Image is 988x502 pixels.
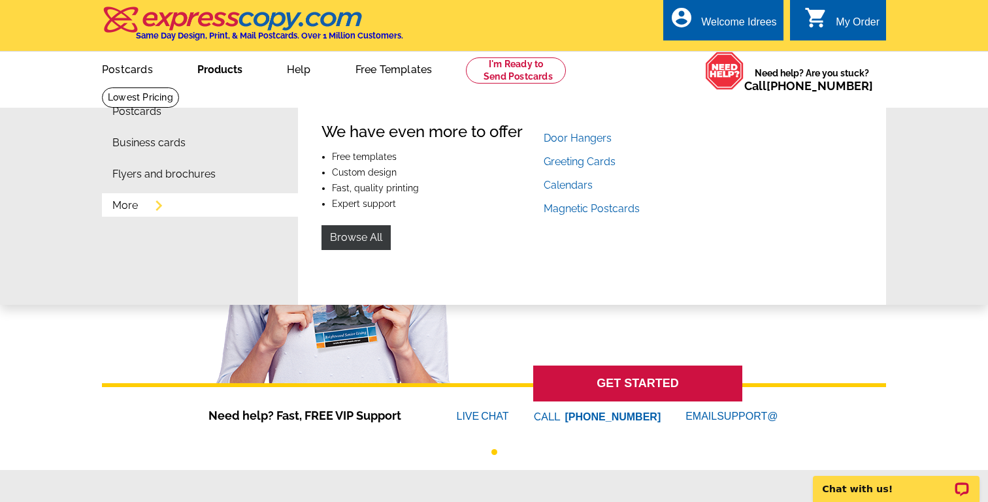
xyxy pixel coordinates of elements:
a: Free Templates [335,53,453,84]
button: 1 of 1 [491,449,497,455]
font: SUPPORT@ [717,409,780,424]
a: Postcards [112,106,161,117]
a: Business cards [112,138,186,148]
span: Call [744,79,873,93]
span: Need help? Fast, FREE VIP Support [208,407,418,424]
div: My Order [836,16,880,35]
li: Free templates [332,152,523,161]
a: Same Day Design, Print, & Mail Postcards. Over 1 Million Customers. [102,16,403,40]
a: Greeting Cards [544,155,616,168]
a: Magnetic Postcards [544,202,640,215]
font: LIVE [457,409,482,424]
a: Flyers and brochures [112,169,216,180]
a: Products [176,53,263,84]
a: shopping_cart My Order [804,14,880,31]
a: LIVECHAT [457,411,509,422]
span: Need help? Are you stuck? [744,67,880,93]
iframe: LiveChat chat widget [804,461,988,502]
a: Browse All [321,225,391,250]
i: account_circle [670,6,693,29]
a: More [112,200,138,211]
a: Postcards [81,53,174,84]
li: Fast, quality printing [332,183,523,193]
img: help [705,52,744,90]
a: [PHONE_NUMBER] [766,79,873,93]
a: Door Hangers [544,132,612,144]
h4: Same Day Design, Print, & Mail Postcards. Over 1 Million Customers. [136,31,403,40]
a: Help [266,53,332,84]
a: Calendars [544,179,593,191]
h4: We have even more to offer [321,123,523,142]
a: GET STARTED [533,366,742,401]
li: Custom design [332,168,523,177]
i: shopping_cart [804,6,828,29]
div: Welcome Idrees [701,16,776,35]
li: Expert support [332,199,523,208]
